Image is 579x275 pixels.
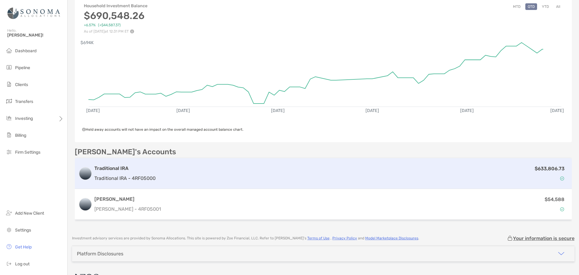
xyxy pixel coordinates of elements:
h3: $690,548.26 [84,10,147,21]
span: Get Help [15,245,32,250]
span: Clients [15,82,28,87]
p: Traditional IRA - 4RF05000 [94,174,156,182]
img: clients icon [5,81,13,88]
p: [PERSON_NAME] - 4RF05001 [94,205,161,213]
button: MTD [511,3,523,10]
span: Investing [15,116,33,121]
button: QTD [525,3,537,10]
p: [PERSON_NAME]'s Accounts [75,148,176,156]
a: Model Marketplace Disclosures [365,236,418,240]
span: Held away accounts will not have an impact on the overall managed account balance chart. [82,127,243,132]
p: $54,588 [545,196,565,203]
span: [PERSON_NAME]! [7,33,64,38]
button: All [554,3,563,10]
span: Settings [15,228,31,233]
img: add_new_client icon [5,209,13,216]
img: Account Status icon [560,207,564,211]
span: Add New Client [15,211,44,216]
img: billing icon [5,131,13,139]
img: firm-settings icon [5,148,13,155]
img: pipeline icon [5,64,13,71]
img: Account Status icon [560,176,564,181]
img: investing icon [5,114,13,122]
img: logout icon [5,260,13,267]
text: $694K [81,40,94,45]
p: Investment advisory services are provided by Sonoma Allocations . This site is powered by Zoe Fin... [72,236,419,241]
img: logo account [79,168,91,180]
text: [DATE] [365,108,379,113]
span: Firm Settings [15,150,40,155]
span: Billing [15,133,26,138]
text: [DATE] [176,108,190,113]
span: Pipeline [15,65,30,70]
text: [DATE] [271,108,285,113]
text: [DATE] [550,108,564,113]
span: (+$44,587.37) [98,23,121,27]
img: Performance Info [130,29,134,34]
p: Your information is secure [513,235,574,241]
button: YTD [539,3,551,10]
img: Zoe Logo [7,2,60,24]
img: dashboard icon [5,47,13,54]
img: transfers icon [5,98,13,105]
h4: Household Investment Balance [84,3,147,8]
a: Privacy Policy [332,236,357,240]
span: +6.57% [84,23,96,27]
text: [DATE] [460,108,474,113]
p: $633,806.73 [535,165,565,172]
h3: Traditional IRA [94,165,156,172]
span: Log out [15,261,30,267]
img: logo account [79,198,91,210]
span: Dashboard [15,48,36,53]
h3: [PERSON_NAME] [94,196,161,203]
img: settings icon [5,226,13,233]
div: Platform Disclosures [77,251,123,257]
img: icon arrow [558,250,565,257]
p: As of [DATE] at 12:31 PM ET [84,29,147,34]
a: Terms of Use [307,236,330,240]
text: [DATE] [86,108,100,113]
img: get-help icon [5,243,13,250]
span: Transfers [15,99,33,104]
